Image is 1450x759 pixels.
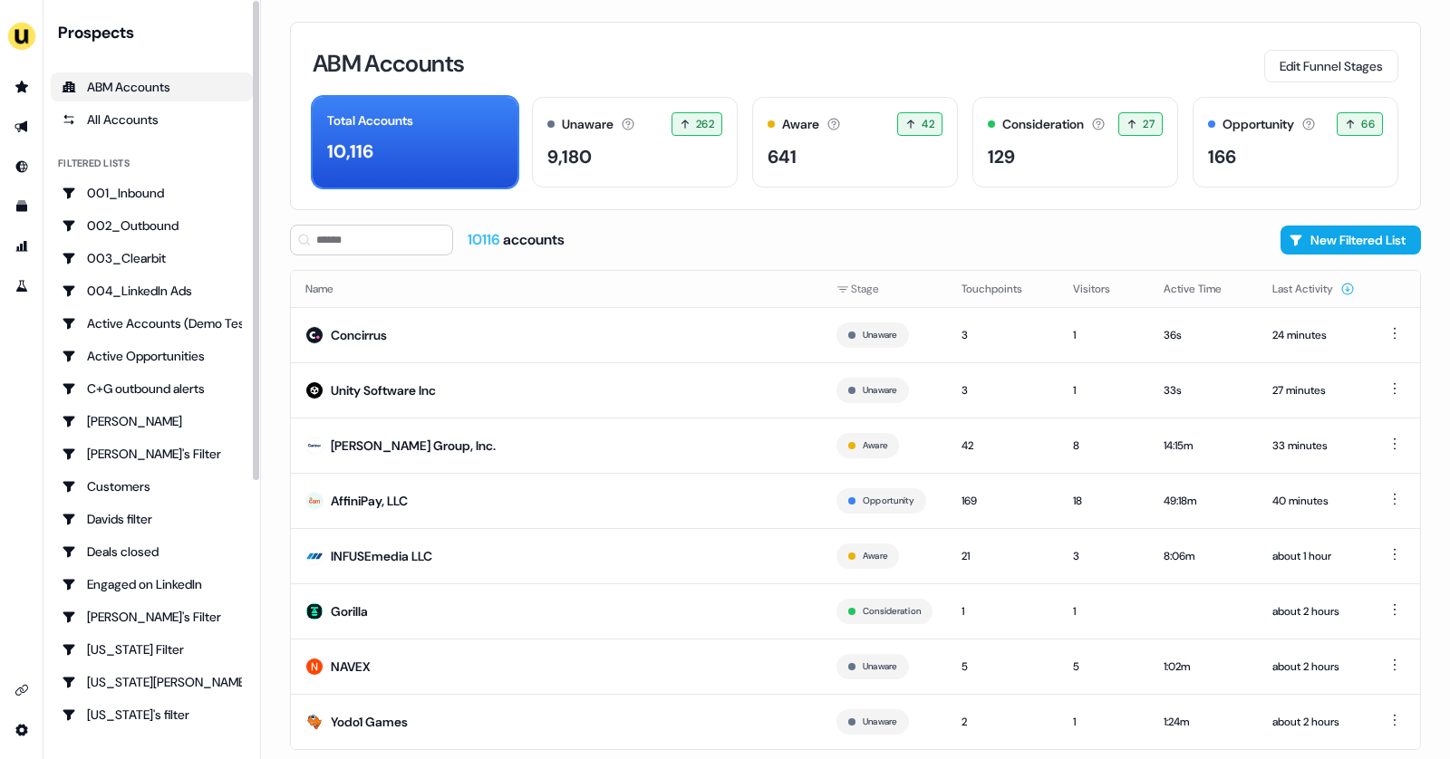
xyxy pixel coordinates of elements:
div: INFUSEmedia LLC [331,547,432,565]
a: Go to Davids filter [51,504,253,533]
div: [US_STATE] Filter [62,640,242,658]
div: 003_Clearbit [62,249,242,267]
a: Go to integrations [7,676,36,705]
div: Total Accounts [327,111,413,130]
div: [PERSON_NAME] Group, Inc. [331,437,496,455]
a: Go to Inbound [7,152,36,181]
div: Unity Software Inc [331,381,436,399]
div: 8 [1073,437,1135,455]
div: NAVEX [331,658,371,676]
div: [PERSON_NAME]'s Filter [62,608,242,626]
button: Edit Funnel Stages [1264,50,1398,82]
div: Active Accounts (Demo Test) [62,314,242,332]
span: 10116 [468,230,503,249]
div: 5 [1073,658,1135,676]
div: 33 minutes [1272,437,1355,455]
div: 27 minutes [1272,381,1355,399]
span: 42 [922,115,934,133]
div: 169 [962,492,1044,510]
button: New Filtered List [1281,226,1421,255]
button: Unaware [863,714,897,730]
a: Go to templates [7,192,36,221]
div: 3 [1073,547,1135,565]
div: Prospects [58,22,253,43]
a: Go to Geneviève's Filter [51,602,253,631]
div: 1 [1073,713,1135,731]
h3: ABM Accounts [313,52,464,75]
button: Active Time [1164,273,1243,305]
div: 24 minutes [1272,326,1355,344]
div: about 2 hours [1272,658,1355,676]
span: 27 [1143,115,1155,133]
span: 66 [1361,115,1375,133]
a: Go to Customers [51,472,253,501]
div: 002_Outbound [62,216,242,235]
div: C+G outbound alerts [62,379,242,398]
div: 2 [962,713,1044,731]
div: 3 [962,381,1044,399]
div: Aware [782,115,819,134]
a: Go to Charlotte's Filter [51,439,253,468]
div: 001_Inbound [62,184,242,202]
div: 641 [768,143,797,170]
div: 1 [1073,602,1135,620]
div: Consideration [1002,115,1084,134]
div: 8:06m [1164,547,1243,565]
div: 36s [1164,326,1243,344]
div: 1 [1073,381,1135,399]
div: 004_LinkedIn Ads [62,282,242,300]
div: Customers [62,477,242,495]
div: [US_STATE][PERSON_NAME] [62,673,242,691]
div: 10,116 [327,138,373,165]
a: ABM Accounts [51,72,253,101]
div: about 2 hours [1272,602,1355,620]
button: Touchpoints [962,273,1044,305]
div: [US_STATE]'s filter [62,706,242,724]
a: Go to 003_Clearbit [51,244,253,273]
div: 18 [1073,492,1135,510]
a: Go to C+G outbound alerts [51,374,253,403]
div: 1 [1073,326,1135,344]
div: accounts [468,230,565,250]
div: [PERSON_NAME] [62,412,242,430]
a: Go to Active Accounts (Demo Test) [51,309,253,338]
div: 42 [962,437,1044,455]
div: Yodo1 Games [331,713,408,731]
div: Opportunity [1223,115,1294,134]
div: 9,180 [547,143,592,170]
button: Unaware [863,327,897,343]
a: Go to Georgia's filter [51,700,253,729]
button: Visitors [1073,273,1132,305]
div: about 1 hour [1272,547,1355,565]
div: ABM Accounts [62,78,242,96]
div: 40 minutes [1272,492,1355,510]
span: 262 [696,115,714,133]
a: Go to prospects [7,72,36,101]
div: Gorilla [331,602,368,620]
div: 21 [962,547,1044,565]
div: Engaged on LinkedIn [62,575,242,593]
a: Go to 001_Inbound [51,178,253,207]
div: 1:02m [1164,658,1243,676]
div: Concirrus [331,326,387,344]
div: Filtered lists [58,156,130,171]
div: Davids filter [62,510,242,528]
div: 5 [962,658,1044,676]
a: All accounts [51,105,253,134]
a: Go to 002_Outbound [51,211,253,240]
div: about 2 hours [1272,713,1355,731]
div: 1 [962,602,1044,620]
a: Go to Georgia Filter [51,635,253,664]
a: Go to attribution [7,232,36,261]
a: Go to Georgia Slack [51,668,253,697]
a: Go to outbound experience [7,112,36,141]
button: Aware [863,437,887,454]
a: Go to Engaged on LinkedIn [51,570,253,599]
div: Deals closed [62,543,242,561]
button: Opportunity [863,493,914,509]
div: Stage [836,280,933,298]
button: Aware [863,548,887,564]
div: 129 [988,143,1015,170]
a: Go to 004_LinkedIn Ads [51,276,253,305]
a: Go to Deals closed [51,537,253,566]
